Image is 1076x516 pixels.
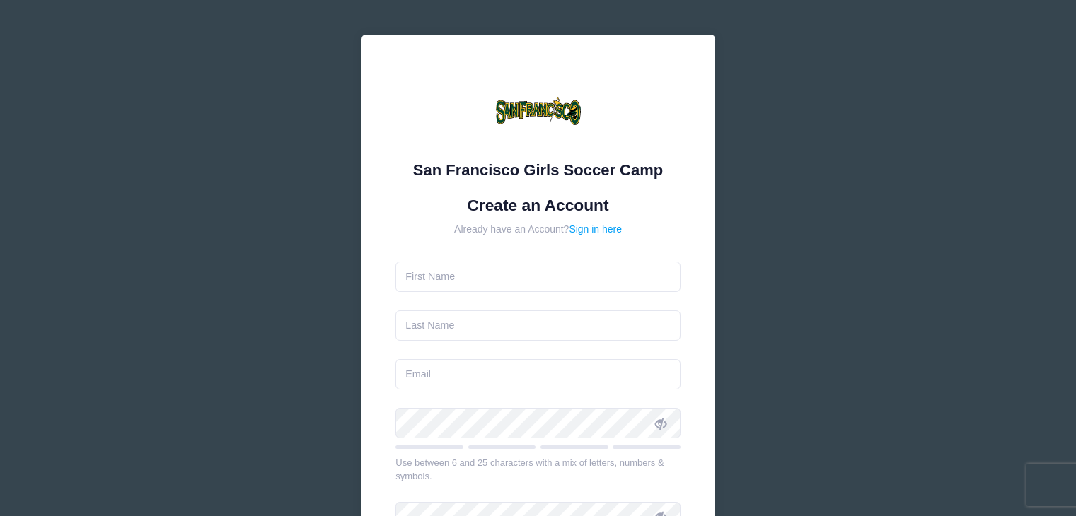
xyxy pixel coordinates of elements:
div: Already have an Account? [395,222,681,237]
img: San Francisco Girls Soccer Camp [496,69,581,154]
input: Email [395,359,681,389]
a: Sign in here [569,223,622,235]
div: Use between 6 and 25 characters with a mix of letters, numbers & symbols. [395,456,681,483]
input: Last Name [395,310,681,341]
div: San Francisco Girls Soccer Camp [395,158,681,182]
h1: Create an Account [395,196,681,215]
input: First Name [395,262,681,292]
